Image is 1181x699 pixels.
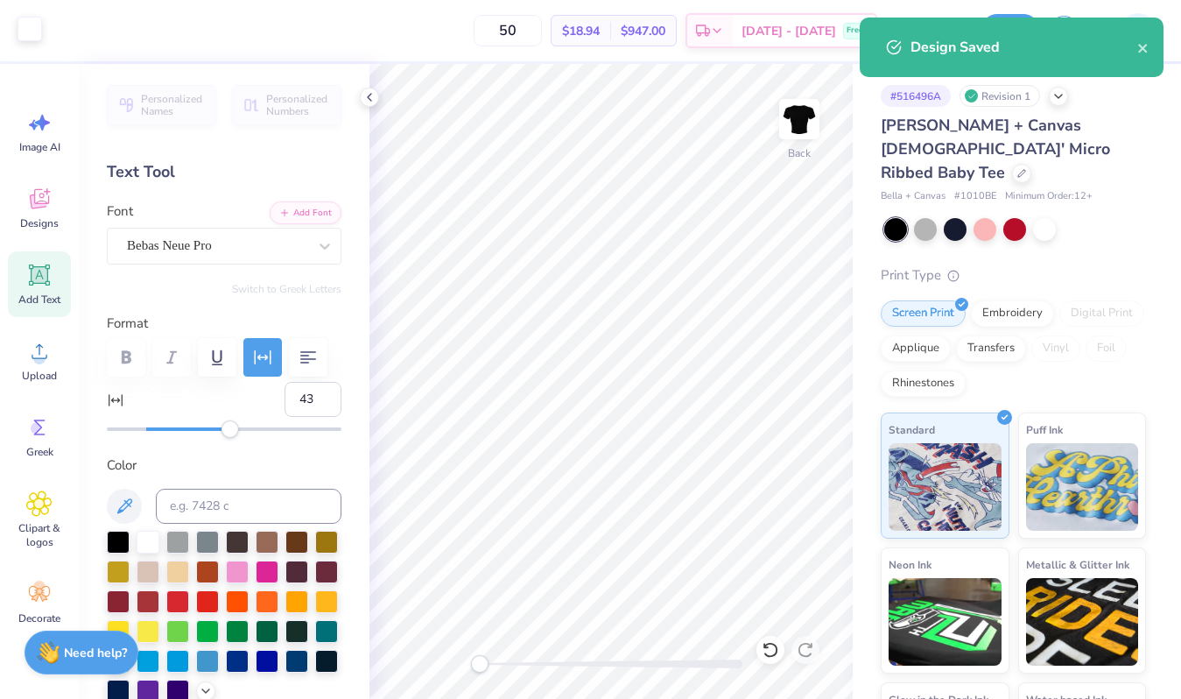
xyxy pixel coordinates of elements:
img: Neon Ink [889,578,1002,666]
div: Text Tool [107,160,341,184]
span: $947.00 [621,22,665,40]
span: Personalized Numbers [266,93,331,117]
div: Screen Print [881,300,966,327]
div: Vinyl [1031,335,1080,362]
span: [DATE] - [DATE] [742,22,836,40]
button: Personalized Names [107,85,216,125]
div: Rhinestones [881,371,966,397]
span: Bella + Canvas [881,189,946,204]
span: Greek [26,445,53,459]
label: Color [107,455,341,476]
label: Font [107,201,133,222]
div: Digital Print [1059,300,1144,327]
img: Back [782,102,817,137]
input: – – [474,15,542,46]
label: Format [107,314,341,334]
span: Puff Ink [1026,420,1063,439]
div: Back [788,145,811,161]
button: Personalized Numbers [232,85,341,125]
span: Designs [20,216,59,230]
span: # 1010BE [954,189,996,204]
span: [PERSON_NAME] + Canvas [DEMOGRAPHIC_DATA]' Micro Ribbed Baby Tee [881,115,1110,183]
span: Decorate [18,611,60,625]
button: Add Font [270,201,341,224]
a: CF [1093,13,1163,48]
span: Image AI [19,140,60,154]
div: Embroidery [971,300,1054,327]
span: Free [847,25,863,37]
input: Untitled Design [886,13,972,48]
strong: Need help? [64,645,127,661]
div: Foil [1086,335,1127,362]
span: Add Text [18,293,60,307]
button: close [1137,37,1149,58]
div: Design Saved [910,37,1137,58]
span: $18.94 [562,22,600,40]
div: Accessibility label [221,420,239,438]
div: Transfers [956,335,1026,362]
span: Personalized Names [141,93,206,117]
img: Puff Ink [1026,443,1139,531]
div: Print Type [881,265,1146,286]
button: Switch to Greek Letters [232,282,341,296]
span: Upload [22,369,57,383]
img: Cameryn Freeman [1121,13,1156,48]
span: Metallic & Glitter Ink [1026,555,1129,574]
div: Accessibility label [471,655,489,673]
div: Applique [881,335,951,362]
img: Metallic & Glitter Ink [1026,578,1139,666]
span: Standard [889,420,935,439]
span: Neon Ink [889,555,931,574]
input: e.g. 7428 c [156,489,341,524]
div: # 516496A [881,85,951,107]
img: Standard [889,443,1002,531]
span: Clipart & logos [11,521,68,549]
div: Revision 1 [960,85,1040,107]
span: Minimum Order: 12 + [1005,189,1093,204]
